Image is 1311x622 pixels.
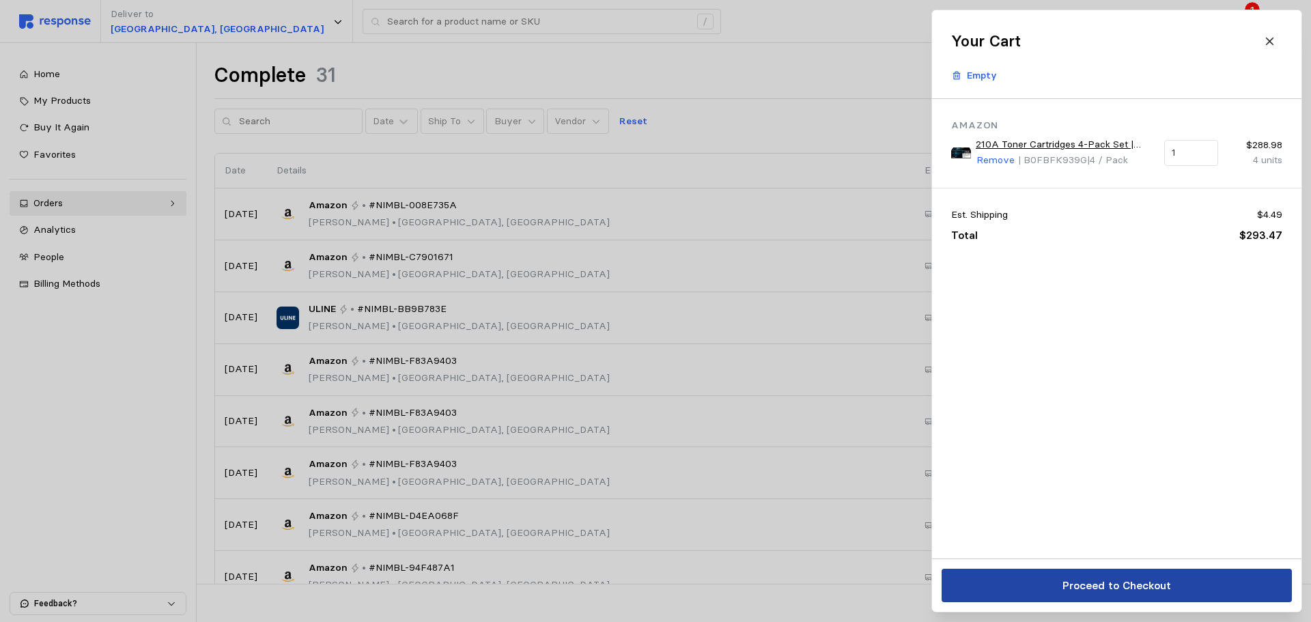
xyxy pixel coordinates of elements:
p: Remove [976,153,1015,168]
img: 61kjEblzk8L._AC_SX466_.jpg [951,143,971,163]
p: Est. Shipping [951,208,1008,223]
p: Total [951,227,978,244]
a: 210A Toner Cartridges 4-Pack Set | Compatible for 210A W2100A 210X High Yield W2100X for Color La... [976,137,1155,152]
span: | B0FBFK939G [1017,154,1086,166]
button: Proceed to Checkout [942,569,1292,602]
input: Qty [1172,141,1210,165]
p: Proceed to Checkout [1062,577,1170,594]
p: Amazon [951,118,1282,133]
span: | 4 / Pack [1086,154,1127,166]
p: $293.47 [1239,227,1282,244]
p: Empty [967,68,997,83]
p: $4.49 [1256,208,1282,223]
p: 4 units [1228,153,1282,168]
p: $288.98 [1228,138,1282,153]
h2: Your Cart [951,31,1021,52]
button: Empty [944,63,1004,89]
button: Remove [976,152,1015,169]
